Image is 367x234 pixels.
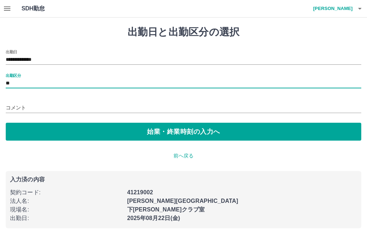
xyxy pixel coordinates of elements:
label: 出勤区分 [6,73,21,78]
p: 契約コード : [10,188,123,197]
p: 法人名 : [10,197,123,205]
b: 下[PERSON_NAME]クラブ室 [127,206,205,213]
p: 前へ戻る [6,152,361,160]
b: 41219002 [127,189,153,195]
p: 現場名 : [10,205,123,214]
label: 出勤日 [6,49,17,54]
h1: 出勤日と出勤区分の選択 [6,26,361,38]
p: 出勤日 : [10,214,123,223]
b: 2025年08月22日(金) [127,215,180,221]
b: [PERSON_NAME][GEOGRAPHIC_DATA] [127,198,238,204]
button: 始業・終業時刻の入力へ [6,123,361,141]
p: 入力済の内容 [10,177,357,182]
